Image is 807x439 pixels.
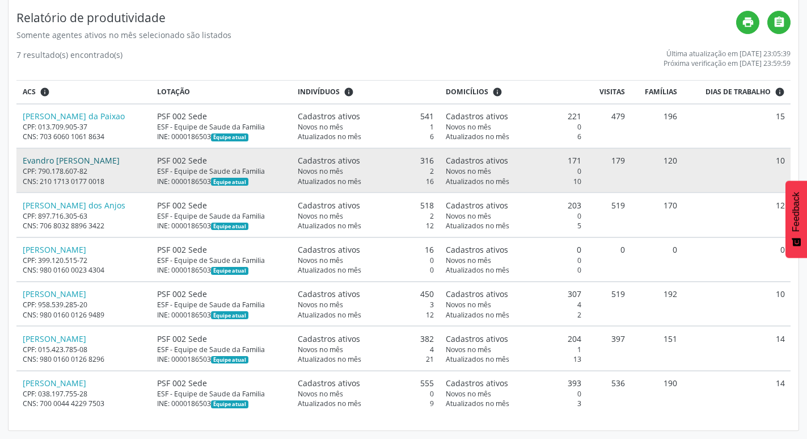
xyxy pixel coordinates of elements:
span: Novos no mês [298,122,343,132]
td: 170 [631,193,683,237]
div: 316 [298,154,433,166]
div: CNS: 700 0044 4229 7503 [23,399,146,408]
div: 3 [446,399,581,408]
a: print [736,11,759,34]
span: Novos no mês [298,300,343,310]
i: Dias em que o(a) ACS fez pelo menos uma visita, ou ficha de cadastro individual ou cadastro domic... [775,87,785,97]
div: 0 [446,389,581,399]
div: CPF: 013.709.905-37 [23,122,146,132]
div: 203 [446,199,581,211]
a: [PERSON_NAME] [23,244,86,255]
div: ESF - Equipe de Saude da Familia [157,122,286,132]
div: 16 [298,177,433,186]
div: CPF: 790.178.607-82 [23,166,146,176]
th: Lotação [151,81,292,104]
td: 14 [683,326,791,370]
div: CNS: 980 0160 0126 8296 [23,354,146,364]
span: ACS [23,87,36,97]
div: ESF - Equipe de Saude da Familia [157,300,286,310]
td: 15 [683,104,791,148]
td: 536 [587,371,631,415]
div: 0 [298,256,433,265]
div: 1 [446,345,581,354]
div: Próxima verificação em [DATE] 23:59:59 [664,58,791,68]
div: 307 [446,288,581,300]
div: INE: 0000186503 [157,177,286,186]
td: 192 [631,282,683,326]
span: Cadastros ativos [446,333,508,345]
td: 196 [631,104,683,148]
div: CNS: 706 8032 8896 3422 [23,221,146,231]
span: Cadastros ativos [446,288,508,300]
span: Novos no mês [446,256,491,265]
div: 4 [298,345,433,354]
div: INE: 0000186503 [157,354,286,364]
td: 0 [587,237,631,282]
div: CPF: 958.539.285-20 [23,300,146,310]
td: 397 [587,326,631,370]
td: 190 [631,371,683,415]
div: 0 [298,265,433,275]
i: print [742,16,754,28]
td: 120 [631,148,683,193]
div: ESF - Equipe de Saude da Familia [157,389,286,399]
span: Indivíduos [298,87,340,97]
span: Esta é a equipe atual deste Agente [211,223,248,231]
div: 5 [446,221,581,231]
div: 450 [298,288,433,300]
td: 479 [587,104,631,148]
td: 519 [587,193,631,237]
td: 10 [683,282,791,326]
div: ESF - Equipe de Saude da Familia [157,211,286,221]
td: 151 [631,326,683,370]
div: CPF: 038.197.755-28 [23,389,146,399]
td: 0 [631,237,683,282]
span: Atualizados no mês [298,132,361,141]
div: Última atualização em [DATE] 23:05:39 [664,49,791,58]
span: Cadastros ativos [298,110,360,122]
div: CPF: 399.120.515-72 [23,256,146,265]
span: Atualizados no mês [446,310,509,320]
div: PSF 002 Sede [157,154,286,166]
div: 16 [298,244,433,256]
span: Domicílios [446,87,488,97]
span: Novos no mês [298,211,343,221]
span: Atualizados no mês [298,221,361,231]
span: Novos no mês [446,300,491,310]
div: Somente agentes ativos no mês selecionado são listados [16,29,736,41]
span: Esta é a equipe atual deste Agente [211,133,248,141]
span: Cadastros ativos [298,244,360,256]
span: Novos no mês [298,389,343,399]
td: 12 [683,193,791,237]
th: Visitas [587,81,631,104]
div: 13 [446,354,581,364]
td: 10 [683,148,791,193]
div: 555 [298,377,433,389]
div: 6 [298,132,433,141]
i: ACSs que estiveram vinculados a uma UBS neste período, mesmo sem produtividade. [40,87,50,97]
td: 14 [683,371,791,415]
span: Novos no mês [298,345,343,354]
i: <div class="text-left"> <div> <strong>Cadastros ativos:</strong> Cadastros que estão vinculados a... [344,87,354,97]
div: PSF 002 Sede [157,199,286,211]
div: INE: 0000186503 [157,310,286,320]
i:  [773,16,785,28]
div: 0 [446,256,581,265]
span: Cadastros ativos [298,154,360,166]
span: Novos no mês [446,166,491,176]
span: Atualizados no mês [446,265,509,275]
span: Esta é a equipe atual deste Agente [211,178,248,186]
span: Novos no mês [446,211,491,221]
span: Cadastros ativos [298,377,360,389]
div: 2 [446,310,581,320]
span: Novos no mês [446,345,491,354]
span: Atualizados no mês [446,399,509,408]
div: 12 [298,221,433,231]
div: 1 [298,122,433,132]
div: PSF 002 Sede [157,110,286,122]
span: Esta é a equipe atual deste Agente [211,400,248,408]
div: 21 [298,354,433,364]
span: Cadastros ativos [446,244,508,256]
a:  [767,11,791,34]
span: Cadastros ativos [446,377,508,389]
